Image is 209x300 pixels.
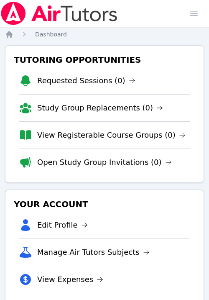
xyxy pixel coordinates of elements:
[12,52,197,67] h3: Tutoring Opportunities
[35,31,67,38] span: Dashboard
[37,75,135,87] a: Requested Sessions (0)
[5,30,204,38] nav: Breadcrumb
[37,274,103,285] a: View Expenses
[37,102,163,114] a: Study Group Replacements (0)
[37,219,88,231] a: Edit Profile
[37,129,186,141] a: View Registerable Course Groups (0)
[37,246,150,258] a: Manage Air Tutors Subjects
[35,30,67,38] a: Dashboard
[37,156,172,168] a: Open Study Group Invitations (0)
[12,197,197,212] h3: Your Account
